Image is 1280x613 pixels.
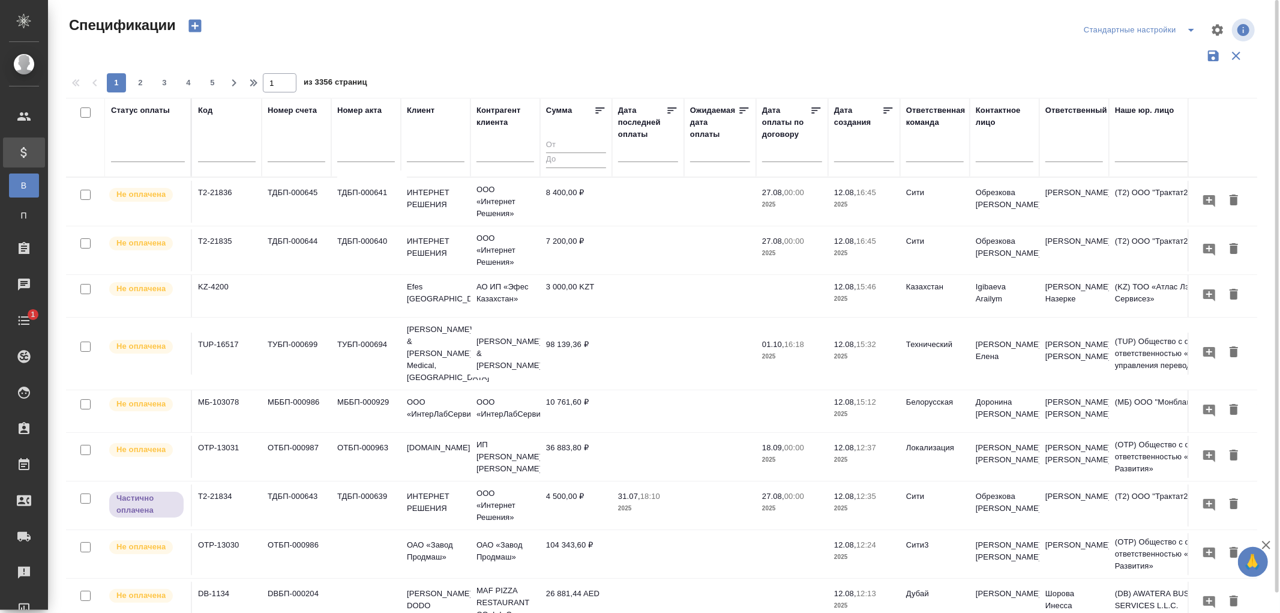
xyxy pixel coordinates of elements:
[1243,549,1263,575] span: 🙏
[476,488,534,524] p: ООО «Интернет Решения»
[131,77,150,89] span: 2
[192,181,262,223] td: Т2-21836
[331,181,401,223] td: ТДБП-000641
[834,503,894,515] p: 2025
[9,204,39,228] a: П
[900,485,970,527] td: Сити
[762,247,822,259] p: 2025
[1109,330,1253,378] td: (TUP) Общество с ограниченной ответственностью «Технологии управления переводом»
[155,77,174,89] span: 3
[15,210,33,222] span: П
[900,181,970,223] td: Сити
[66,16,176,35] span: Спецификации
[407,104,434,116] div: Клиент
[900,333,970,375] td: Технический
[1109,181,1253,223] td: (Т2) ООО "Трактат24"
[116,340,166,352] p: Не оплачена
[834,237,856,246] p: 12.08,
[834,408,894,420] p: 2025
[762,199,822,211] p: 2025
[476,232,534,268] p: ООО «Интернет Решения»
[192,390,262,432] td: МБ-103078
[1039,229,1109,271] td: [PERSON_NAME]
[262,390,331,432] td: МББП-000986
[1039,436,1109,478] td: [PERSON_NAME] [PERSON_NAME]
[476,439,534,475] p: ИП [PERSON_NAME] [PERSON_NAME]
[546,152,606,168] input: До
[198,104,212,116] div: Код
[834,589,856,598] p: 12.08,
[784,340,804,349] p: 16:18
[1203,16,1232,44] span: Настроить таблицу
[262,533,331,575] td: ОТБП-000986
[762,443,784,452] p: 18.09,
[900,390,970,432] td: Белорусская
[970,436,1039,478] td: [PERSON_NAME] [PERSON_NAME]
[906,104,966,128] div: Ответственная команда
[181,16,209,36] button: Создать
[540,436,612,478] td: 36 883,80 ₽
[856,589,876,598] p: 12:13
[1224,591,1244,613] button: Удалить
[970,181,1039,223] td: Обрезкова [PERSON_NAME]
[1224,342,1244,364] button: Удалить
[618,503,678,515] p: 2025
[1039,390,1109,432] td: [PERSON_NAME] [PERSON_NAME]
[407,491,464,515] p: ИНТЕРНЕТ РЕШЕНИЯ
[1232,19,1257,41] span: Посмотреть информацию
[116,444,166,456] p: Не оплачена
[1045,104,1107,116] div: Ответственный
[179,77,198,89] span: 4
[856,340,876,349] p: 15:32
[331,229,401,271] td: ТДБП-000640
[407,539,464,563] p: ОАО «Завод Продмаш»
[856,492,876,501] p: 12:35
[762,503,822,515] p: 2025
[540,229,612,271] td: 7 200,00 ₽
[1081,20,1203,40] div: split button
[762,188,784,197] p: 27.08,
[476,539,534,563] p: ОАО «Завод Продмаш»
[1224,238,1244,261] button: Удалить
[856,188,876,197] p: 16:45
[762,237,784,246] p: 27.08,
[1202,44,1225,67] button: Сохранить фильтры
[407,324,464,384] p: [PERSON_NAME] & [PERSON_NAME] Medical, [GEOGRAPHIC_DATA]
[784,237,804,246] p: 00:00
[1039,275,1109,317] td: [PERSON_NAME] Назерке
[1109,530,1253,578] td: (OTP) Общество с ограниченной ответственностью «Вектор Развития»
[856,282,876,291] p: 15:46
[834,454,894,466] p: 2025
[262,485,331,527] td: ТДБП-000643
[111,104,170,116] div: Статус оплаты
[856,397,876,406] p: 15:12
[331,390,401,432] td: МББП-000929
[203,77,222,89] span: 5
[976,104,1033,128] div: Контактное лицо
[540,390,612,432] td: 10 761,60 ₽
[618,104,666,140] div: Дата последней оплаты
[1109,433,1253,481] td: (OTP) Общество с ограниченной ответственностью «Вектор Развития»
[1224,284,1244,306] button: Удалить
[407,442,464,454] p: [DOMAIN_NAME]
[1225,44,1248,67] button: Сбросить фильтры
[856,443,876,452] p: 12:37
[9,174,39,198] a: В
[762,104,810,140] div: Дата оплаты по договору
[834,340,856,349] p: 12.08,
[476,104,534,128] div: Контрагент клиента
[970,485,1039,527] td: Обрезкова [PERSON_NAME]
[116,237,166,249] p: Не оплачена
[116,541,166,553] p: Не оплачена
[784,443,804,452] p: 00:00
[192,533,262,575] td: OTP-13030
[1109,485,1253,527] td: (Т2) ООО "Трактат24"
[1224,399,1244,421] button: Удалить
[262,436,331,478] td: ОТБП-000987
[407,281,464,305] p: Efes [GEOGRAPHIC_DATA]
[1039,485,1109,527] td: [PERSON_NAME]
[900,436,970,478] td: Локализация
[331,436,401,478] td: ОТБП-000963
[762,454,822,466] p: 2025
[1039,533,1109,575] td: [PERSON_NAME]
